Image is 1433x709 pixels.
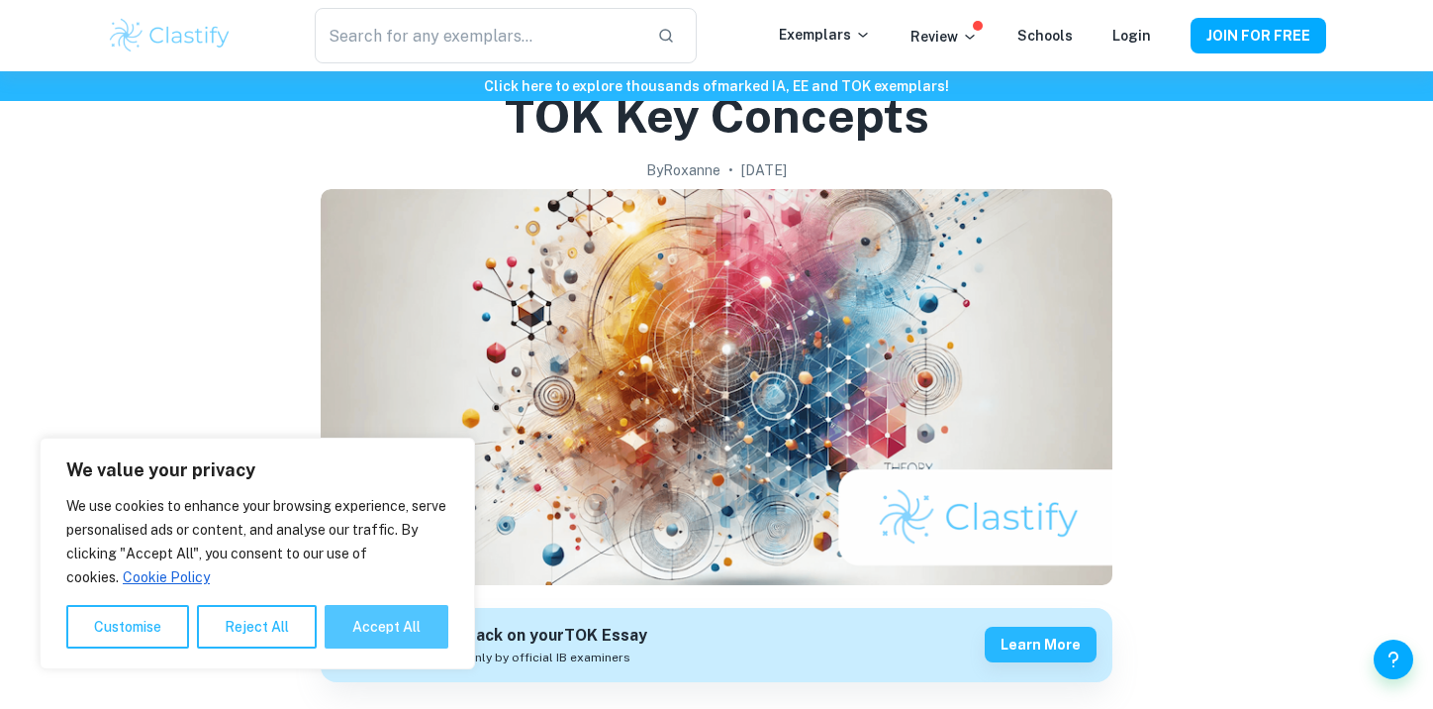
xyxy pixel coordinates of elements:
[4,75,1429,97] h6: Click here to explore thousands of marked IA, EE and TOK exemplars !
[321,189,1112,585] img: TOK Key Concepts cover image
[985,627,1097,662] button: Learn more
[66,494,448,589] p: We use cookies to enhance your browsing experience, serve personalised ads or content, and analys...
[40,438,475,669] div: We value your privacy
[66,605,189,649] button: Customise
[197,605,317,649] button: Reject All
[321,608,1112,682] a: Get feedback on yourTOK EssayMarked only by official IB examinersLearn more
[1374,640,1413,679] button: Help and Feedback
[325,605,448,649] button: Accept All
[646,159,720,181] h2: By Roxanne
[1191,18,1326,53] button: JOIN FOR FREE
[779,24,871,46] p: Exemplars
[421,649,630,666] span: Marked only by official IB examiners
[741,159,787,181] h2: [DATE]
[66,458,448,482] p: We value your privacy
[1112,28,1151,44] a: Login
[315,8,641,63] input: Search for any exemplars...
[395,624,647,649] h6: Get feedback on your TOK Essay
[728,159,733,181] p: •
[107,16,233,55] img: Clastify logo
[910,26,978,48] p: Review
[1017,28,1073,44] a: Schools
[505,84,929,148] h1: TOK Key Concepts
[122,568,211,586] a: Cookie Policy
